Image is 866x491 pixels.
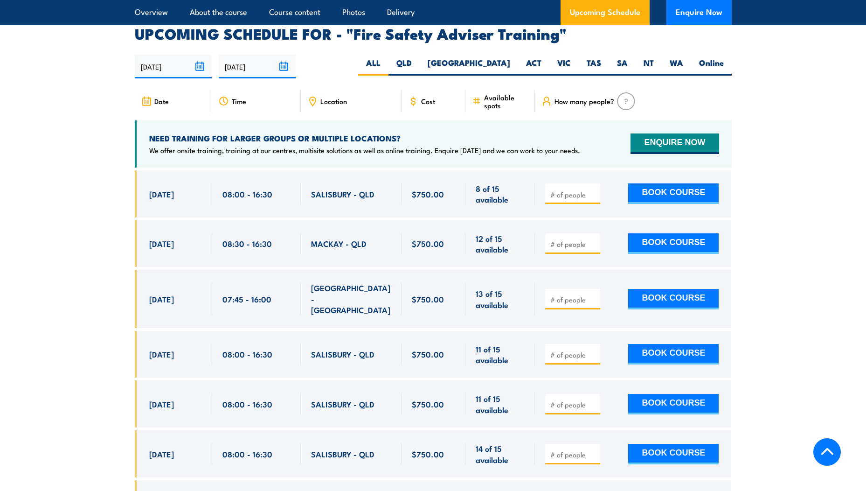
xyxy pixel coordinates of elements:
[662,57,691,76] label: WA
[222,399,272,409] span: 08:00 - 16:30
[476,183,525,205] span: 8 of 15 available
[311,349,374,359] span: SALISBURY - QLD
[149,133,580,143] h4: NEED TRAINING FOR LARGER GROUPS OR MULTIPLE LOCATIONS?
[412,294,444,304] span: $750.00
[149,294,174,304] span: [DATE]
[476,288,525,310] span: 13 of 15 available
[412,449,444,459] span: $750.00
[412,399,444,409] span: $750.00
[412,238,444,249] span: $750.00
[420,57,518,76] label: [GEOGRAPHIC_DATA]
[412,349,444,359] span: $750.00
[311,189,374,199] span: SALISBURY - QLD
[222,189,272,199] span: 08:00 - 16:30
[579,57,609,76] label: TAS
[476,233,525,255] span: 12 of 15 available
[311,238,367,249] span: MACKAY - QLD
[135,27,732,40] h2: UPCOMING SCHEDULE FOR - "Fire Safety Adviser Training"
[636,57,662,76] label: NT
[550,350,597,359] input: # of people
[518,57,549,76] label: ACT
[550,450,597,459] input: # of people
[320,97,347,105] span: Location
[388,57,420,76] label: QLD
[222,449,272,459] span: 08:00 - 16:30
[135,55,212,78] input: From date
[630,133,719,154] button: ENQUIRE NOW
[628,344,719,365] button: BOOK COURSE
[149,399,174,409] span: [DATE]
[232,97,246,105] span: Time
[476,393,525,415] span: 11 of 15 available
[484,93,528,109] span: Available spots
[628,394,719,414] button: BOOK COURSE
[476,443,525,465] span: 14 of 15 available
[222,294,271,304] span: 07:45 - 16:00
[550,295,597,304] input: # of people
[358,57,388,76] label: ALL
[311,399,374,409] span: SALISBURY - QLD
[219,55,296,78] input: To date
[628,444,719,464] button: BOOK COURSE
[311,449,374,459] span: SALISBURY - QLD
[554,97,614,105] span: How many people?
[691,57,732,76] label: Online
[421,97,435,105] span: Cost
[550,239,597,249] input: # of people
[149,238,174,249] span: [DATE]
[550,190,597,199] input: # of people
[149,146,580,155] p: We offer onsite training, training at our centres, multisite solutions as well as online training...
[149,449,174,459] span: [DATE]
[628,289,719,309] button: BOOK COURSE
[154,97,169,105] span: Date
[609,57,636,76] label: SA
[311,282,391,315] span: [GEOGRAPHIC_DATA] - [GEOGRAPHIC_DATA]
[476,344,525,365] span: 11 of 15 available
[412,189,444,199] span: $750.00
[628,233,719,254] button: BOOK COURSE
[149,349,174,359] span: [DATE]
[222,349,272,359] span: 08:00 - 16:30
[149,189,174,199] span: [DATE]
[549,57,579,76] label: VIC
[222,238,272,249] span: 08:30 - 16:30
[550,400,597,409] input: # of people
[628,183,719,204] button: BOOK COURSE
